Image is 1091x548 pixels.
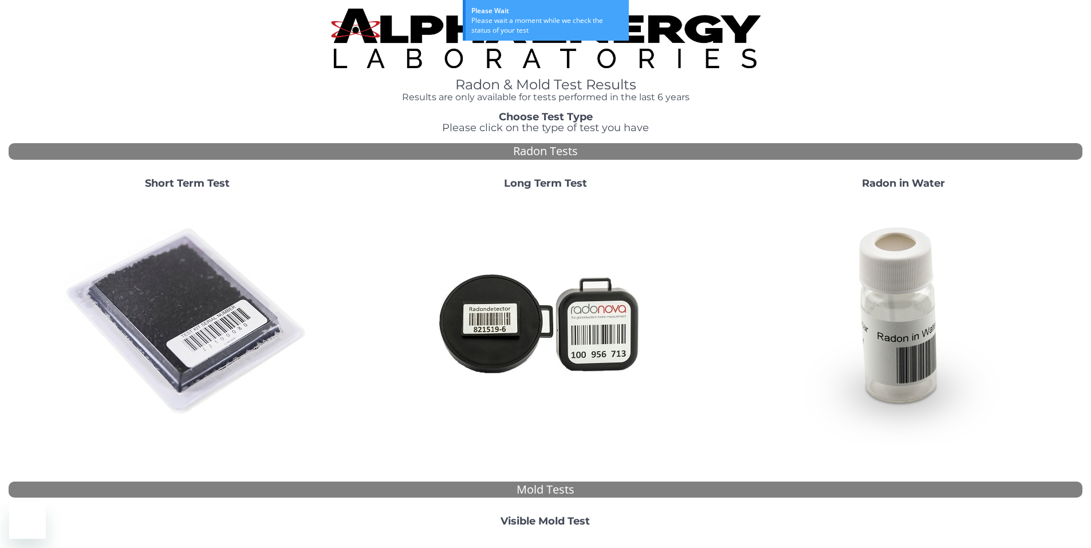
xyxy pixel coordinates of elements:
[9,502,46,539] iframe: Button to launch messaging window
[499,111,593,123] strong: Choose Test Type
[501,515,590,527] strong: Visible Mold Test
[9,482,1082,498] div: Mold Tests
[331,92,761,102] h4: Results are only available for tests performed in the last 6 years
[504,177,587,190] strong: Long Term Test
[471,6,623,15] div: Please Wait
[862,177,945,190] strong: Radon in Water
[442,121,649,134] span: Please click on the type of test you have
[422,199,668,445] img: Radtrak2vsRadtrak3.jpg
[9,143,1082,160] div: Radon Tests
[471,15,623,35] div: Please wait a moment while we check the status of your test
[331,77,761,92] h1: Radon & Mold Test Results
[64,199,310,445] img: ShortTerm.jpg
[331,9,761,68] img: TightCrop.jpg
[780,199,1026,445] img: RadoninWater.jpg
[145,177,230,190] strong: Short Term Test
